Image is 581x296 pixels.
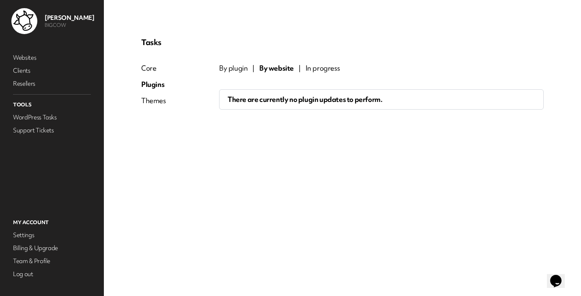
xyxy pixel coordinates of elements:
[11,52,93,63] a: Websites
[11,242,93,254] a: Billing & Upgrade
[547,264,573,288] iframe: chat widget
[11,255,93,267] a: Team & Profile
[11,65,93,76] a: Clients
[228,95,382,104] span: There are currently no plugin updates to perform.
[11,125,93,136] a: Support Tickets
[11,112,93,123] a: WordPress Tasks
[11,78,93,89] a: Resellers
[259,63,294,73] span: By website
[141,96,166,106] div: Themes
[299,63,301,73] span: |
[219,63,247,73] span: By plugin
[141,80,166,89] div: Plugins
[11,229,93,241] a: Settings
[252,63,254,73] span: |
[45,22,94,28] p: BIGCOW
[45,14,94,22] p: [PERSON_NAME]
[11,268,93,280] a: Log out
[11,99,93,110] p: Tools
[141,63,166,73] div: Core
[306,63,340,73] span: In progress
[11,217,93,228] p: My Account
[141,37,544,47] p: Tasks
